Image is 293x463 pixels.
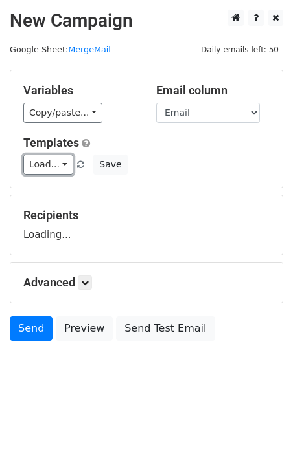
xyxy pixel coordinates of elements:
h5: Advanced [23,275,270,290]
a: Preview [56,316,113,341]
a: Send [10,316,53,341]
div: Loading... [23,208,270,242]
a: Send Test Email [116,316,215,341]
h5: Variables [23,83,137,98]
h5: Email column [156,83,270,98]
h5: Recipients [23,208,270,222]
a: Templates [23,136,79,149]
small: Google Sheet: [10,45,111,54]
a: Load... [23,155,73,175]
h2: New Campaign [10,10,283,32]
a: Copy/paste... [23,103,102,123]
span: Daily emails left: 50 [196,43,283,57]
a: Daily emails left: 50 [196,45,283,54]
button: Save [93,155,127,175]
a: MergeMail [68,45,111,54]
